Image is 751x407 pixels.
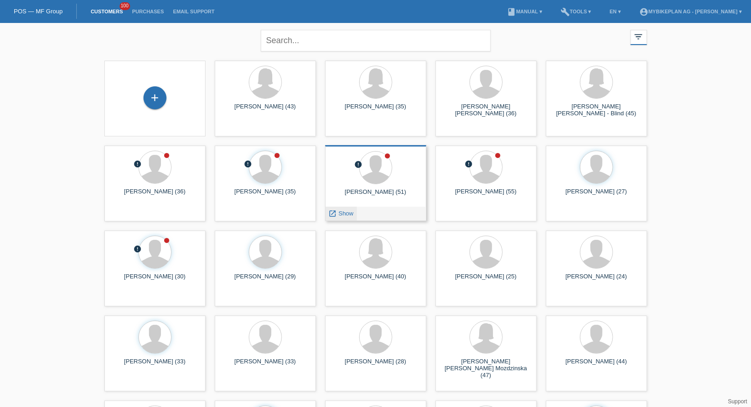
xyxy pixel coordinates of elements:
div: unconfirmed, pending [465,160,473,170]
div: [PERSON_NAME] (51) [333,188,419,203]
span: Show [338,210,354,217]
span: 100 [120,2,131,10]
div: [PERSON_NAME] [PERSON_NAME] (36) [443,103,529,118]
a: account_circleMybikeplan AG - [PERSON_NAME] ▾ [635,9,746,14]
div: [PERSON_NAME] (43) [222,103,309,118]
i: book [507,7,516,17]
div: [PERSON_NAME] (35) [333,103,419,118]
a: EN ▾ [605,9,625,14]
i: error [244,160,252,168]
div: [PERSON_NAME] (29) [222,273,309,288]
div: [PERSON_NAME] (33) [222,358,309,373]
i: error [355,160,363,169]
a: Customers [86,9,127,14]
a: bookManual ▾ [502,9,547,14]
div: unconfirmed, pending [134,160,142,170]
a: POS — MF Group [14,8,63,15]
div: [PERSON_NAME] (35) [222,188,309,203]
div: [PERSON_NAME] (24) [553,273,640,288]
i: account_circle [639,7,648,17]
div: [PERSON_NAME] (40) [333,273,419,288]
div: [PERSON_NAME] (27) [553,188,640,203]
i: build [561,7,570,17]
div: [PERSON_NAME] (33) [112,358,198,373]
div: [PERSON_NAME] [PERSON_NAME] Mozdzinska (47) [443,358,529,374]
a: Purchases [127,9,168,14]
div: [PERSON_NAME] [PERSON_NAME] - Blind (45) [553,103,640,118]
div: [PERSON_NAME] (25) [443,273,529,288]
i: launch [329,209,337,218]
div: unconfirmed, pending [244,160,252,170]
a: buildTools ▾ [556,9,596,14]
i: error [134,245,142,253]
div: [PERSON_NAME] (55) [443,188,529,203]
a: Support [728,398,747,405]
a: Email Support [168,9,219,14]
div: [PERSON_NAME] (28) [333,358,419,373]
i: error [465,160,473,168]
i: error [134,160,142,168]
div: unconfirmed, pending [134,245,142,254]
a: launch Show [329,210,354,217]
i: filter_list [634,32,644,42]
input: Search... [261,30,491,51]
div: [PERSON_NAME] (44) [553,358,640,373]
div: [PERSON_NAME] (36) [112,188,198,203]
div: [PERSON_NAME] (30) [112,273,198,288]
div: unconfirmed, pending [355,160,363,170]
div: Add customer [144,90,166,106]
